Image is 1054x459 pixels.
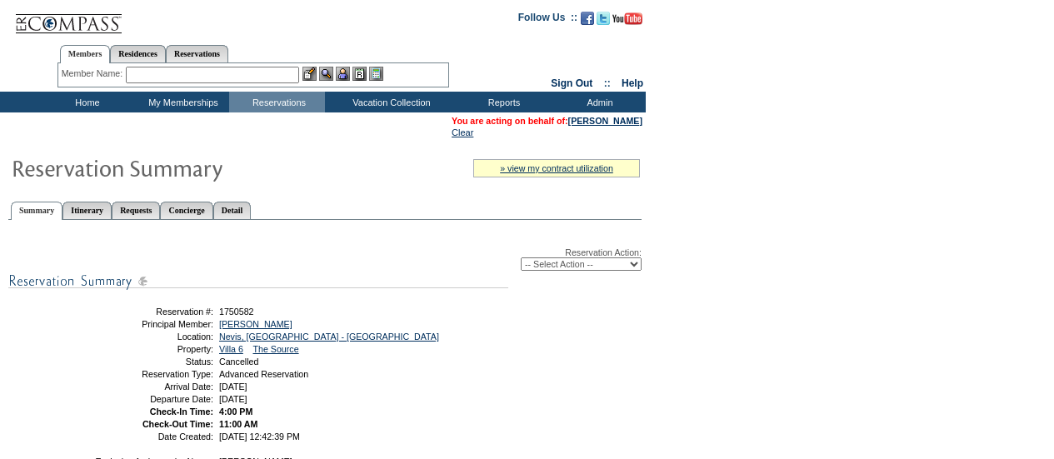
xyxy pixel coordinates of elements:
a: Concierge [160,202,212,219]
td: Location: [94,332,213,342]
td: Principal Member: [94,319,213,329]
strong: Check-In Time: [150,407,213,417]
a: Requests [112,202,160,219]
a: [PERSON_NAME] [219,319,292,329]
a: Become our fan on Facebook [581,17,594,27]
a: Help [622,77,643,89]
img: b_calculator.gif [369,67,383,81]
td: Home [37,92,133,112]
img: Follow us on Twitter [597,12,610,25]
td: Date Created: [94,432,213,442]
img: Subscribe to our YouTube Channel [612,12,642,25]
a: [PERSON_NAME] [568,116,642,126]
strong: Check-Out Time: [142,419,213,429]
span: You are acting on behalf of: [452,116,642,126]
img: Reservations [352,67,367,81]
a: Villa 6 [219,344,243,354]
span: [DATE] 12:42:39 PM [219,432,300,442]
span: Cancelled [219,357,258,367]
a: Reservations [166,45,228,62]
span: :: [604,77,611,89]
a: Residences [110,45,166,62]
td: Vacation Collection [325,92,454,112]
a: Sign Out [551,77,592,89]
a: Subscribe to our YouTube Channel [612,17,642,27]
div: Member Name: [62,67,126,81]
a: Members [60,45,111,63]
span: [DATE] [219,394,247,404]
td: Reservations [229,92,325,112]
a: Summary [11,202,62,220]
a: Clear [452,127,473,137]
a: Follow us on Twitter [597,17,610,27]
td: Admin [550,92,646,112]
a: Itinerary [62,202,112,219]
td: Property: [94,344,213,354]
a: Detail [213,202,252,219]
span: Advanced Reservation [219,369,308,379]
img: Reservaton Summary [11,151,344,184]
td: My Memberships [133,92,229,112]
img: b_edit.gif [302,67,317,81]
td: Arrival Date: [94,382,213,392]
img: subTtlResSummary.gif [8,271,508,292]
a: » view my contract utilization [500,163,613,173]
img: Become our fan on Facebook [581,12,594,25]
td: Reservation Type: [94,369,213,379]
span: [DATE] [219,382,247,392]
a: Nevis, [GEOGRAPHIC_DATA] - [GEOGRAPHIC_DATA] [219,332,439,342]
td: Reservation #: [94,307,213,317]
td: Follow Us :: [518,10,577,30]
td: Reports [454,92,550,112]
span: 11:00 AM [219,419,257,429]
td: Departure Date: [94,394,213,404]
span: 1750582 [219,307,254,317]
div: Reservation Action: [8,247,642,271]
img: Impersonate [336,67,350,81]
a: The Source [253,344,299,354]
td: Status: [94,357,213,367]
span: 4:00 PM [219,407,252,417]
img: View [319,67,333,81]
